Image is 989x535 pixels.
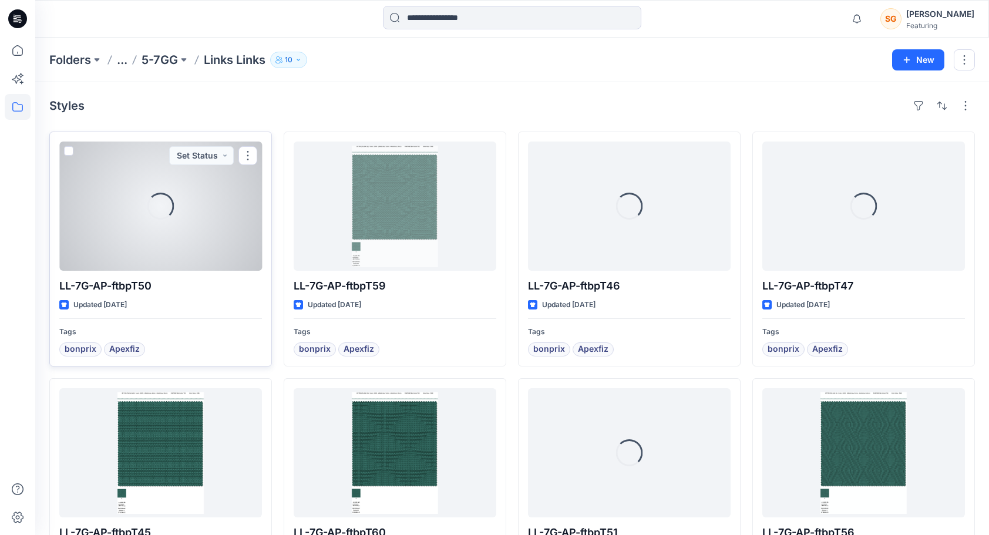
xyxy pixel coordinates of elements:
span: Apexfiz [812,342,843,356]
button: ... [117,52,127,68]
p: 10 [285,53,292,66]
div: [PERSON_NAME] [906,7,974,21]
a: LL-7G-AP-ftbpT59 [294,142,496,271]
a: LL-7G-AP-ftbpT56 [762,388,965,517]
a: Folders [49,52,91,68]
span: bonprix [768,342,799,356]
p: LL-7G-AP-ftbpT59 [294,278,496,294]
p: LL-7G-AP-ftbpT46 [528,278,731,294]
span: Apexfiz [109,342,140,356]
p: LL-7G-AP-ftbpT50 [59,278,262,294]
p: Updated [DATE] [542,299,596,311]
button: New [892,49,944,70]
button: 10 [270,52,307,68]
div: Featuring [906,21,974,30]
p: Tags [528,326,731,338]
span: Apexfiz [344,342,374,356]
span: bonprix [533,342,565,356]
div: SG [880,8,901,29]
a: LL-7G-AP-ftbpT60 [294,388,496,517]
p: Updated [DATE] [308,299,361,311]
p: Tags [59,326,262,338]
p: Updated [DATE] [776,299,830,311]
span: bonprix [299,342,331,356]
span: bonprix [65,342,96,356]
h4: Styles [49,99,85,113]
a: 5-7GG [142,52,178,68]
p: Tags [294,326,496,338]
p: Updated [DATE] [73,299,127,311]
p: Tags [762,326,965,338]
p: Links Links [204,52,265,68]
a: LL-7G-AP-ftbpT45 [59,388,262,517]
span: Apexfiz [578,342,608,356]
p: LL-7G-AP-ftbpT47 [762,278,965,294]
